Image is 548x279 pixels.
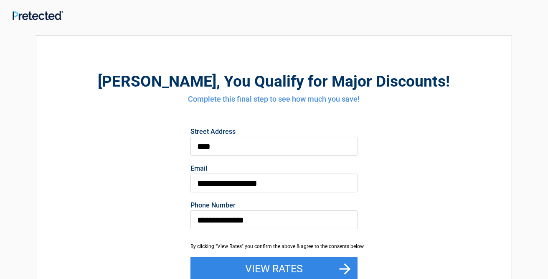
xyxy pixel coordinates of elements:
label: Phone Number [190,202,358,209]
h4: Complete this final step to see how much you save! [82,94,466,105]
h2: , You Qualify for Major Discounts! [82,71,466,92]
img: Main Logo [13,11,63,20]
label: Street Address [190,128,358,135]
label: Email [190,165,358,172]
div: By clicking "View Rates" you confirm the above & agree to the consents below [190,243,358,250]
span: [PERSON_NAME] [98,72,217,90]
